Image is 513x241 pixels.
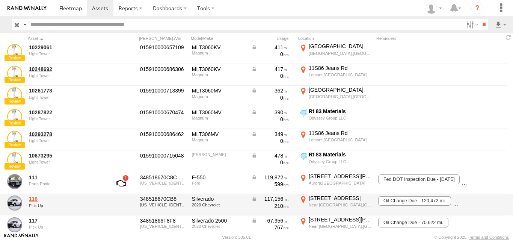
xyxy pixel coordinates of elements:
label: Click to View Current Location [298,195,373,215]
div: 0 [251,138,289,144]
a: View Asset with Fault/s [107,174,135,192]
label: Click to View Current Location [298,108,373,128]
div: MLT3060KV [192,66,246,73]
a: 10287822 [29,109,102,116]
div: Data from Vehicle CANbus [251,174,289,181]
div: MLT3060MV [192,87,246,94]
label: Click to View Current Location [298,151,373,171]
div: 1GC3YSE79LF218396 [140,203,187,207]
div: 1GC3YLE73LF291477 [140,224,187,229]
div: undefined [29,52,102,56]
div: Rt 83 Materials [309,151,372,158]
div: [STREET_ADDRESS][PERSON_NAME] [309,216,372,223]
label: Click to View Current Location [298,65,373,85]
label: Export results as... [494,19,507,30]
a: 10229061 [29,44,102,51]
div: MLT306MV [192,131,246,138]
div: Silverado [192,196,246,202]
div: Near [GEOGRAPHIC_DATA],[GEOGRAPHIC_DATA] [309,224,372,229]
img: rand-logo.svg [8,6,47,11]
a: 10293278 [29,131,102,138]
div: 0 [251,51,289,58]
div: Data from Vehicle CANbus [251,87,289,94]
div: Near [GEOGRAPHIC_DATA],[GEOGRAPHIC_DATA] [309,202,372,208]
div: Data from Vehicle CANbus [251,152,289,159]
div: Lemont,[GEOGRAPHIC_DATA] [309,137,372,142]
div: 0 [251,116,289,123]
div: Silverado 2500 [192,217,246,224]
div: Magnum [192,116,246,120]
div: Click to Sort [28,36,103,41]
div: Magnum [192,73,246,77]
div: Usage [250,36,295,41]
div: 11S86 Jeans Rd [309,130,372,136]
div: [PERSON_NAME]./Vin [139,36,188,41]
a: View Asset Details [7,109,22,124]
div: Lemont,[GEOGRAPHIC_DATA] [309,72,372,77]
div: Magnum [192,94,246,99]
div: 015910000686462 [140,131,187,138]
div: 0 [251,94,289,101]
a: View Asset Details [7,66,22,81]
div: 599 [251,181,289,188]
a: View Asset Details [7,87,22,102]
div: 2020 Chevrolet [192,203,246,207]
a: 111 [29,174,102,181]
div: undefined [29,203,102,208]
div: 015910000713399 [140,87,187,94]
a: 117 [29,217,102,224]
div: Data from Vehicle CANbus [251,131,289,138]
div: Magnum [192,51,246,55]
a: View Asset Details [7,152,22,167]
div: Data from Vehicle CANbus [251,196,289,202]
div: 1FDUF5GY8KEE07252 [140,181,187,185]
div: MLT3060KV [192,44,246,51]
div: undefined [29,117,102,121]
div: undefined [29,160,102,164]
div: © Copyright 2025 - [434,235,509,239]
div: 210 [251,203,289,209]
label: Click to View Current Location [298,43,373,63]
label: Search Query [22,19,28,30]
a: 10248692 [29,66,102,73]
div: Location [298,36,373,41]
a: View Asset Details [7,217,22,232]
div: 767 [251,224,289,231]
div: [STREET_ADDRESS][PERSON_NAME] [309,173,372,180]
span: Refresh [504,34,513,41]
span: Oil Change Due - 70,622 mi. [378,218,448,227]
div: 015910000686306 [140,66,187,73]
div: Model/Make [191,36,247,41]
div: F-550 [192,174,246,181]
div: Data from Vehicle CANbus [251,44,289,51]
span: Oil Change Due - 120,472 mi. [378,196,451,206]
div: Odyssey Group LLC [309,115,372,121]
div: [GEOGRAPHIC_DATA] [309,86,372,93]
div: [STREET_ADDRESS] [309,195,372,202]
div: 2020 Chevrolet [192,224,246,229]
div: undefined [29,138,102,143]
a: 116 [29,196,102,202]
div: 348518670CB8 [140,196,187,202]
span: Fed DOT Inspection Due - 11/01/2025 [378,174,460,184]
i: ? [471,2,483,14]
div: Version: 305.01 [222,235,251,239]
div: Aurora,[GEOGRAPHIC_DATA] [309,180,372,186]
a: View Asset Details [7,131,22,146]
a: View Asset Details [7,174,22,189]
div: Ford [192,181,246,185]
div: 015910000670474 [140,109,187,116]
a: View Asset Details [7,196,22,211]
div: 0 [251,73,289,79]
div: Ed Pruneda [423,3,445,14]
a: View Asset Details [7,44,22,59]
div: 015910000657109 [140,44,187,51]
a: 10673295 [29,152,102,159]
div: undefined [29,225,102,229]
div: [GEOGRAPHIC_DATA],[GEOGRAPHIC_DATA] [309,51,372,56]
div: Wacker [192,152,246,157]
div: [GEOGRAPHIC_DATA],[GEOGRAPHIC_DATA] [309,94,372,99]
div: 015910000715048 [140,152,187,159]
a: Visit our Website [4,233,39,241]
div: undefined [29,182,102,186]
